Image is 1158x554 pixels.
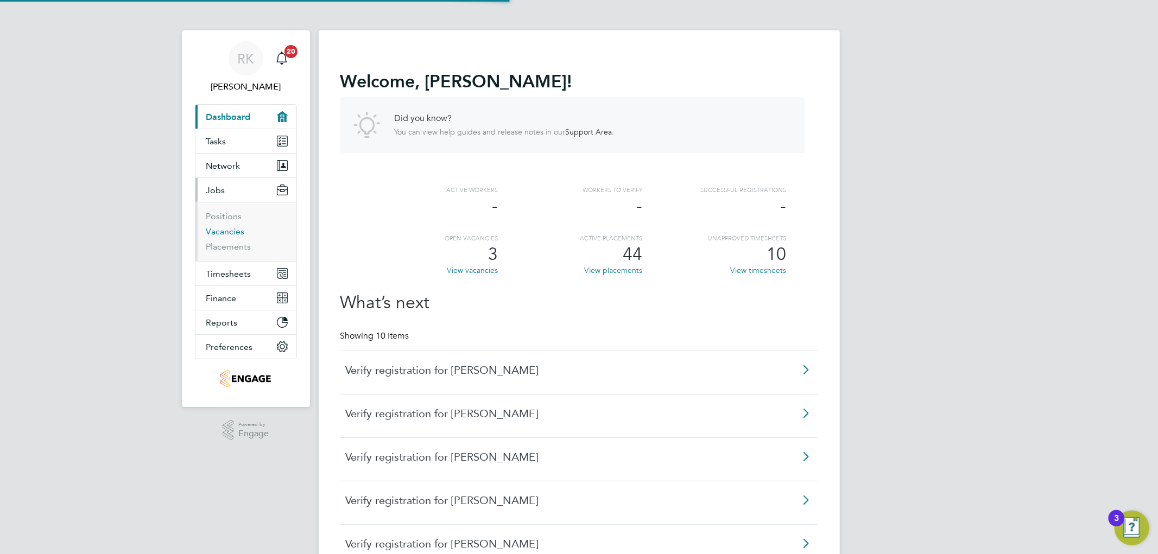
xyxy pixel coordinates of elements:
[223,420,269,441] a: Powered byEngage
[354,186,498,195] div: Active workers
[220,370,271,387] img: carmichael-logo-retina.png
[195,335,296,359] button: Preferences
[584,265,642,275] a: View placements
[1115,511,1149,545] button: Open Resource Center, 3 new notifications
[206,136,226,147] span: Tasks
[636,195,642,216] span: -
[642,186,787,195] div: Successful registrations
[492,195,498,216] span: -
[195,370,297,387] a: Go to home page
[206,211,242,221] a: Positions
[354,234,498,243] div: Open vacancies
[447,265,498,275] a: View vacancies
[346,537,757,551] span: Verify registration for [PERSON_NAME]
[238,420,269,429] span: Powered by
[346,363,757,377] span: Verify registration for [PERSON_NAME]
[206,185,225,195] span: Jobs
[195,154,296,177] button: Network
[195,202,296,261] div: Jobs
[415,71,567,92] span: , [PERSON_NAME]
[206,226,245,237] a: Vacancies
[195,310,296,334] button: Reports
[376,330,409,341] span: 10 Items
[340,71,805,92] h2: Welcome !
[488,244,498,265] span: 3
[195,286,296,310] button: Finance
[346,493,757,507] span: Verify registration for [PERSON_NAME]
[195,129,296,153] a: Tasks
[566,127,612,137] a: Support Area
[284,45,298,58] span: 20
[182,30,310,407] nav: Main navigation
[346,406,757,421] span: Verify registration for [PERSON_NAME]
[206,241,251,252] a: Placements
[206,161,241,171] span: Network
[195,41,297,93] a: RK[PERSON_NAME]
[195,105,296,129] a: Dashboard
[195,178,296,202] button: Jobs
[642,234,787,243] div: Unapproved Timesheets
[238,429,269,438] span: Engage
[206,342,253,352] span: Preferences
[195,262,296,285] button: Timesheets
[340,291,805,314] h2: What’s next
[237,52,254,66] span: RK
[780,195,786,216] span: -
[767,244,786,265] span: 10
[395,113,615,124] h4: Did you know?
[206,112,251,122] span: Dashboard
[395,127,615,137] p: You can view help guides and release notes in our .
[498,234,642,243] div: Active Placements
[271,41,293,76] a: 20
[195,80,297,93] span: Ricky Knight
[730,265,786,275] a: View timesheets
[206,317,238,328] span: Reports
[498,186,642,195] div: Workers to verify
[206,293,237,303] span: Finance
[206,269,251,279] span: Timesheets
[1114,518,1119,532] div: 3
[623,244,642,265] span: 44
[340,330,412,342] div: Showing
[346,450,757,464] span: Verify registration for [PERSON_NAME]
